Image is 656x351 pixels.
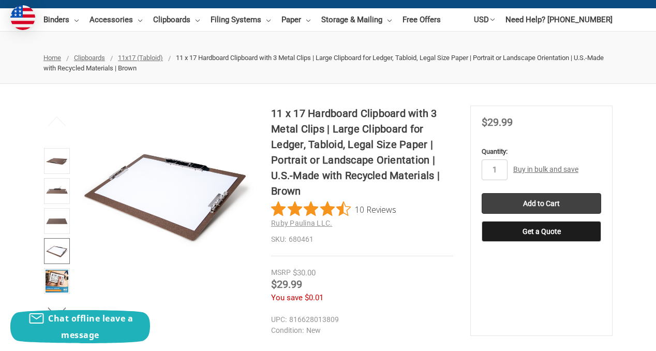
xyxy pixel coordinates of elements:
span: 10 Reviews [355,201,396,217]
h1: 11 x 17 Hardboard Clipboard with 3 Metal Clips | Large Clipboard for Ledger, Tabloid, Legal Size ... [271,106,453,199]
img: 11 x 17 Hardboard Clipboard with 3 Metal Clips | Large Clipboard for Ledger, Tabloid, Legal Size ... [46,270,68,292]
a: Ruby Paulina LLC. [271,219,332,227]
a: Need Help? [PHONE_NUMBER] [505,8,613,31]
img: 11 x 17 Hardboard Clipboard with 3 Metal Clips | Large Clipboard for Ledger, Tabloid, Legal Size ... [46,240,68,262]
span: Chat offline leave a message [48,313,133,341]
dt: UPC: [271,314,287,325]
a: Home [43,54,61,62]
button: Rated 4.6 out of 5 stars from 10 reviews. Jump to reviews. [271,201,396,217]
dt: SKU: [271,234,286,245]
dd: 816628013809 [271,314,449,325]
span: $29.99 [482,116,513,128]
div: MSRP [271,267,291,278]
a: Buy in bulk and save [513,165,578,173]
dt: Condition: [271,325,304,336]
img: 11 x 17 Hardboard Clipboard with 3 Metal Clips | Large Clipboard for Ledger, Tabloid, Legal Size ... [46,180,68,202]
span: 11 x 17 Hardboard Clipboard with 3 Metal Clips | Large Clipboard for Ledger, Tabloid, Legal Size ... [43,54,604,72]
img: duty and tax information for United States [10,5,35,30]
button: Next [41,302,73,323]
a: Binders [43,8,79,31]
label: Quantity: [482,147,601,157]
dd: 680461 [271,234,453,245]
span: $0.01 [305,293,323,302]
button: Previous [41,111,73,132]
input: Add to Cart [482,193,601,214]
a: 11x17 (Tabloid) [118,54,163,62]
a: Clipboards [74,54,105,62]
a: Paper [281,8,310,31]
button: Get a Quote [482,221,601,242]
a: Filing Systems [211,8,271,31]
a: Clipboards [153,8,200,31]
span: $29.99 [271,278,302,290]
img: 17x11 Clipboard Hardboard Panel Featuring 3 Clips Brown [46,150,68,172]
span: $30.00 [293,268,316,277]
button: Chat offline leave a message [10,310,150,343]
a: USD [474,8,495,31]
dd: New [271,325,449,336]
span: You save [271,293,303,302]
a: Free Offers [402,8,441,31]
img: 17x11 Clipboard Hardboard Panel Featuring 3 Clips Brown [79,106,254,281]
a: Accessories [90,8,142,31]
img: 17x11 Clipboard Acrylic Panel Featuring an 8" Hinge Clip Black [46,210,68,232]
a: Storage & Mailing [321,8,392,31]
